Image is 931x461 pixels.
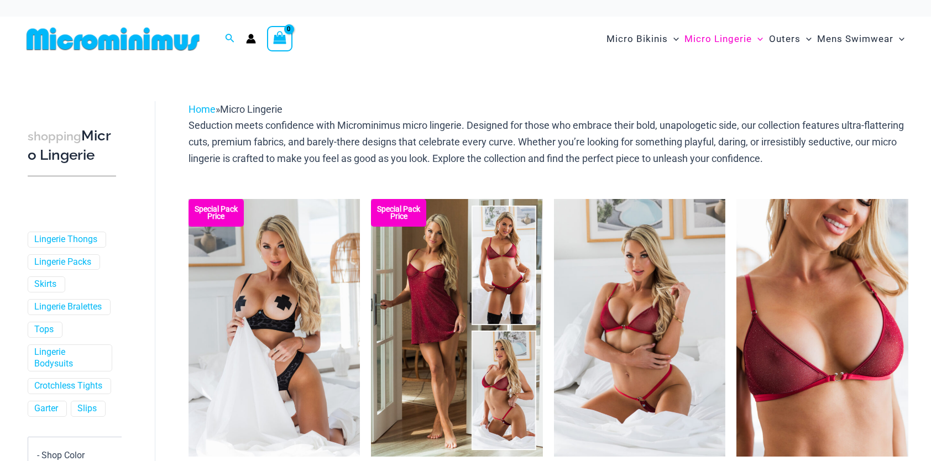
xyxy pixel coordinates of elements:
[817,25,893,53] span: Mens Swimwear
[189,103,283,115] span: »
[606,25,668,53] span: Micro Bikinis
[28,127,116,165] h3: Micro Lingerie
[37,450,85,460] span: - Shop Color
[22,27,204,51] img: MM SHOP LOGO FLAT
[189,103,216,115] a: Home
[371,206,426,220] b: Special Pack Price
[77,403,97,415] a: Slips
[602,20,909,57] nav: Site Navigation
[246,34,256,44] a: Account icon link
[34,324,54,336] a: Tops
[769,25,801,53] span: Outers
[371,199,543,457] img: Guilty Pleasures Red Collection Pack F
[34,347,103,370] a: Lingerie Bodysuits
[736,199,908,457] a: Guilty Pleasures Red 1045 Bra 01Guilty Pleasures Red 1045 Bra 02Guilty Pleasures Red 1045 Bra 02
[766,22,814,56] a: OutersMenu ToggleMenu Toggle
[34,301,102,313] a: Lingerie Bralettes
[34,279,56,290] a: Skirts
[668,25,679,53] span: Menu Toggle
[801,25,812,53] span: Menu Toggle
[189,117,908,166] p: Seduction meets confidence with Microminimus micro lingerie. Designed for those who embrace their...
[814,22,907,56] a: Mens SwimwearMenu ToggleMenu Toggle
[554,199,726,457] img: Guilty Pleasures Red 1045 Bra 689 Micro 05
[371,199,543,457] a: Guilty Pleasures Red Collection Pack F Guilty Pleasures Red Collection Pack BGuilty Pleasures Red...
[34,403,58,415] a: Garter
[267,26,292,51] a: View Shopping Cart, empty
[682,22,766,56] a: Micro LingerieMenu ToggleMenu Toggle
[752,25,763,53] span: Menu Toggle
[554,199,726,457] a: Guilty Pleasures Red 1045 Bra 689 Micro 05Guilty Pleasures Red 1045 Bra 689 Micro 06Guilty Pleasu...
[189,199,360,457] a: Nights Fall Silver Leopard 1036 Bra 6046 Thong 09v2 Nights Fall Silver Leopard 1036 Bra 6046 Thon...
[34,256,91,268] a: Lingerie Packs
[189,199,360,457] img: Nights Fall Silver Leopard 1036 Bra 6046 Thong 09v2
[684,25,752,53] span: Micro Lingerie
[34,234,97,245] a: Lingerie Thongs
[34,380,102,392] a: Crotchless Tights
[736,199,908,457] img: Guilty Pleasures Red 1045 Bra 01
[189,206,244,220] b: Special Pack Price
[220,103,283,115] span: Micro Lingerie
[893,25,904,53] span: Menu Toggle
[225,32,235,46] a: Search icon link
[604,22,682,56] a: Micro BikinisMenu ToggleMenu Toggle
[28,129,81,143] span: shopping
